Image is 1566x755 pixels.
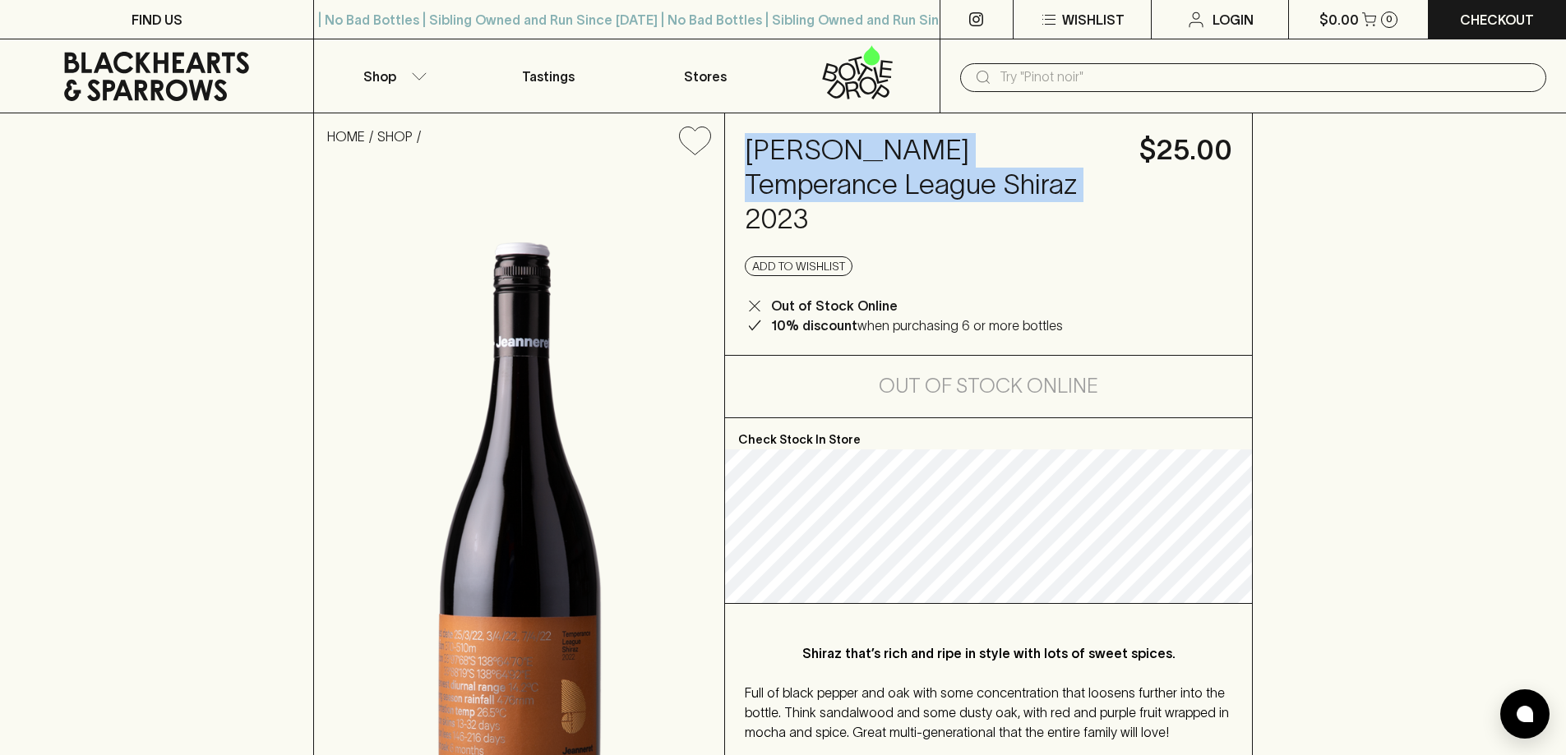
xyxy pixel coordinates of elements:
[1460,10,1534,30] p: Checkout
[627,39,783,113] a: Stores
[470,39,626,113] a: Tastings
[745,133,1120,237] h4: [PERSON_NAME] Temperance League Shiraz 2023
[132,10,182,30] p: FIND US
[745,685,1229,739] span: Full of black pepper and oak with some concentration that loosens further into the bottle. Think ...
[879,373,1098,399] h5: Out of Stock Online
[778,643,1199,663] p: Shiraz that’s rich and ripe in style with lots of sweet spices.
[1000,64,1533,90] input: Try "Pinot noir"
[314,39,470,113] button: Shop
[771,318,857,333] b: 10% discount
[1386,15,1393,24] p: 0
[725,418,1252,449] p: Check Stock In Store
[684,67,727,86] p: Stores
[745,256,852,276] button: Add to wishlist
[327,129,365,144] a: HOME
[1213,10,1254,30] p: Login
[363,67,396,86] p: Shop
[1517,706,1533,722] img: bubble-icon
[771,296,898,315] p: Out of Stock Online
[771,315,1063,335] p: when purchasing 6 or more bottles
[1062,10,1125,30] p: Wishlist
[377,129,413,144] a: SHOP
[1319,10,1359,30] p: $0.00
[672,120,718,162] button: Add to wishlist
[1139,133,1232,168] h4: $25.00
[522,67,575,86] p: Tastings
